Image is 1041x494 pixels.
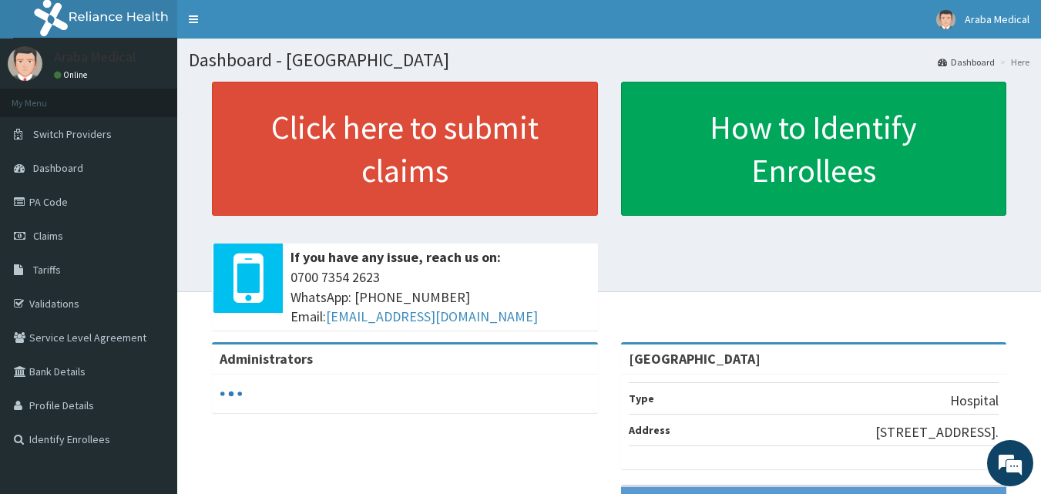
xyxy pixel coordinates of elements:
b: Address [629,423,670,437]
strong: [GEOGRAPHIC_DATA] [629,350,761,368]
li: Here [996,55,1029,69]
a: How to Identify Enrollees [621,82,1007,216]
img: User Image [8,46,42,81]
svg: audio-loading [220,382,243,405]
a: Online [54,69,91,80]
p: Araba Medical [54,50,136,64]
a: Dashboard [938,55,995,69]
span: Dashboard [33,161,83,175]
span: Araba Medical [965,12,1029,26]
span: 0700 7354 2623 WhatsApp: [PHONE_NUMBER] Email: [290,267,590,327]
a: [EMAIL_ADDRESS][DOMAIN_NAME] [326,307,538,325]
b: Administrators [220,350,313,368]
img: User Image [936,10,955,29]
span: Claims [33,229,63,243]
span: Switch Providers [33,127,112,141]
p: [STREET_ADDRESS]. [875,422,999,442]
b: If you have any issue, reach us on: [290,248,501,266]
a: Click here to submit claims [212,82,598,216]
p: Hospital [950,391,999,411]
h1: Dashboard - [GEOGRAPHIC_DATA] [189,50,1029,70]
span: Tariffs [33,263,61,277]
b: Type [629,392,654,405]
